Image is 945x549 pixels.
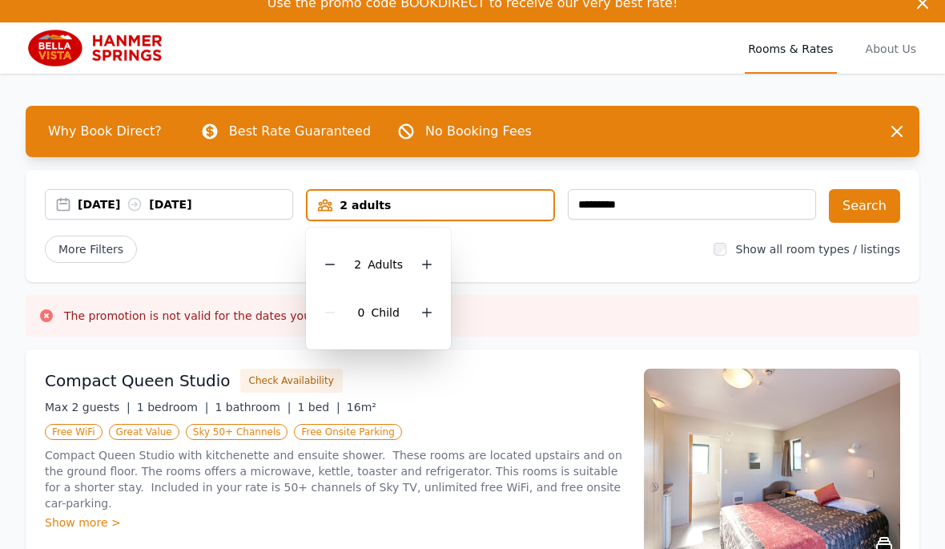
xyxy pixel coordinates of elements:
[368,258,403,271] span: Adult s
[45,369,231,392] h3: Compact Queen Studio
[35,115,175,147] span: Why Book Direct?
[137,401,209,414] span: 1 bedroom |
[297,401,340,414] span: 1 bed |
[215,401,291,414] span: 1 bathroom |
[294,424,401,440] span: Free Onsite Parking
[64,308,386,324] h3: The promotion is not valid for the dates you want to stay.
[229,122,371,141] p: Best Rate Guaranteed
[45,424,103,440] span: Free WiFi
[347,401,376,414] span: 16m²
[308,197,553,213] div: 2 adults
[371,306,399,319] span: Child
[186,424,288,440] span: Sky 50+ Channels
[354,258,361,271] span: 2
[829,189,900,223] button: Search
[863,22,919,74] a: About Us
[240,369,343,393] button: Check Availability
[45,401,131,414] span: Max 2 guests |
[45,515,625,531] div: Show more >
[736,243,900,256] label: Show all room types / listings
[358,306,365,319] span: 0
[425,122,532,141] p: No Booking Fees
[45,236,137,263] span: More Filters
[745,22,836,74] a: Rooms & Rates
[45,447,625,511] p: Compact Queen Studio with kitchenette and ensuite shower. These rooms are located upstairs and on...
[78,196,292,212] div: [DATE] [DATE]
[109,424,179,440] span: Great Value
[26,29,179,67] img: Bella Vista Hanmer Springs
